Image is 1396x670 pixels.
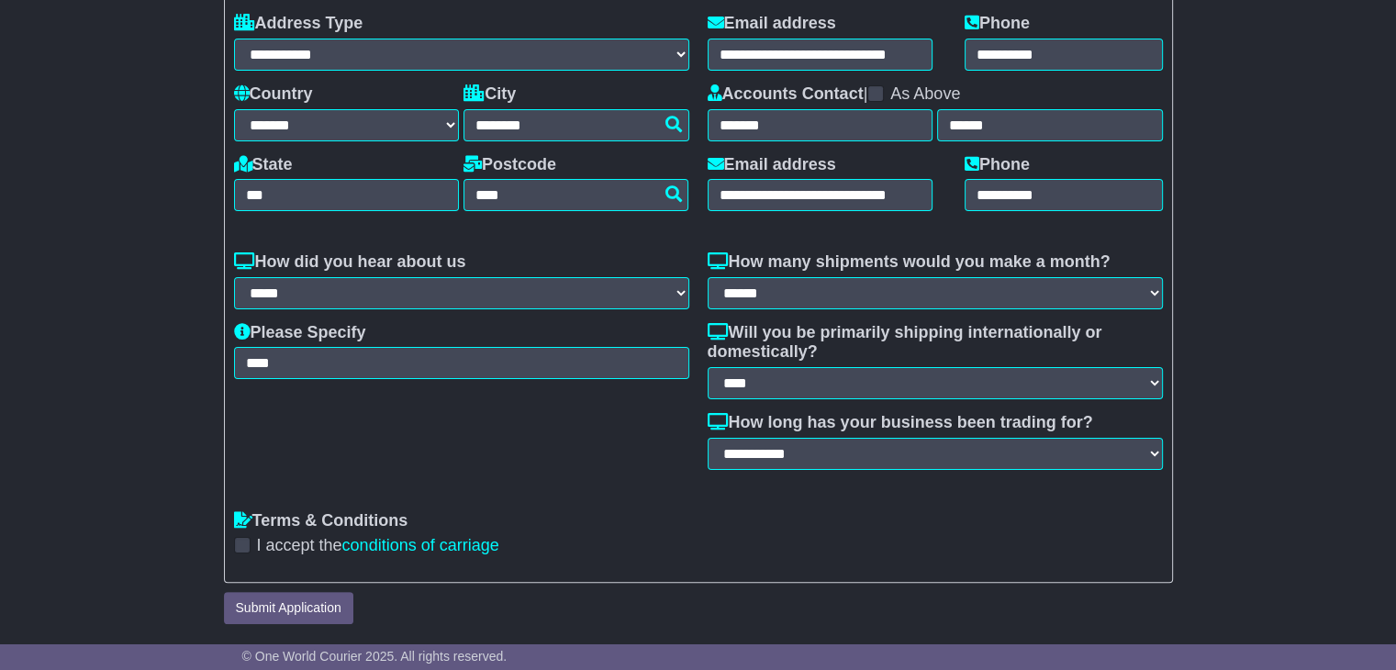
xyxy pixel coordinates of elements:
[708,323,1163,363] label: Will you be primarily shipping internationally or domestically?
[234,511,408,531] label: Terms & Conditions
[965,14,1030,34] label: Phone
[234,252,466,273] label: How did you hear about us
[234,84,313,105] label: Country
[708,155,836,175] label: Email address
[257,536,499,556] label: I accept the
[965,155,1030,175] label: Phone
[890,84,960,105] label: As Above
[342,536,499,554] a: conditions of carriage
[708,14,836,34] label: Email address
[234,14,363,34] label: Address Type
[463,84,516,105] label: City
[708,252,1111,273] label: How many shipments would you make a month?
[708,84,864,105] label: Accounts Contact
[463,155,556,175] label: Postcode
[234,323,366,343] label: Please Specify
[708,413,1093,433] label: How long has your business been trading for?
[708,84,1163,109] div: |
[234,155,293,175] label: State
[224,592,353,624] button: Submit Application
[242,649,508,664] span: © One World Courier 2025. All rights reserved.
